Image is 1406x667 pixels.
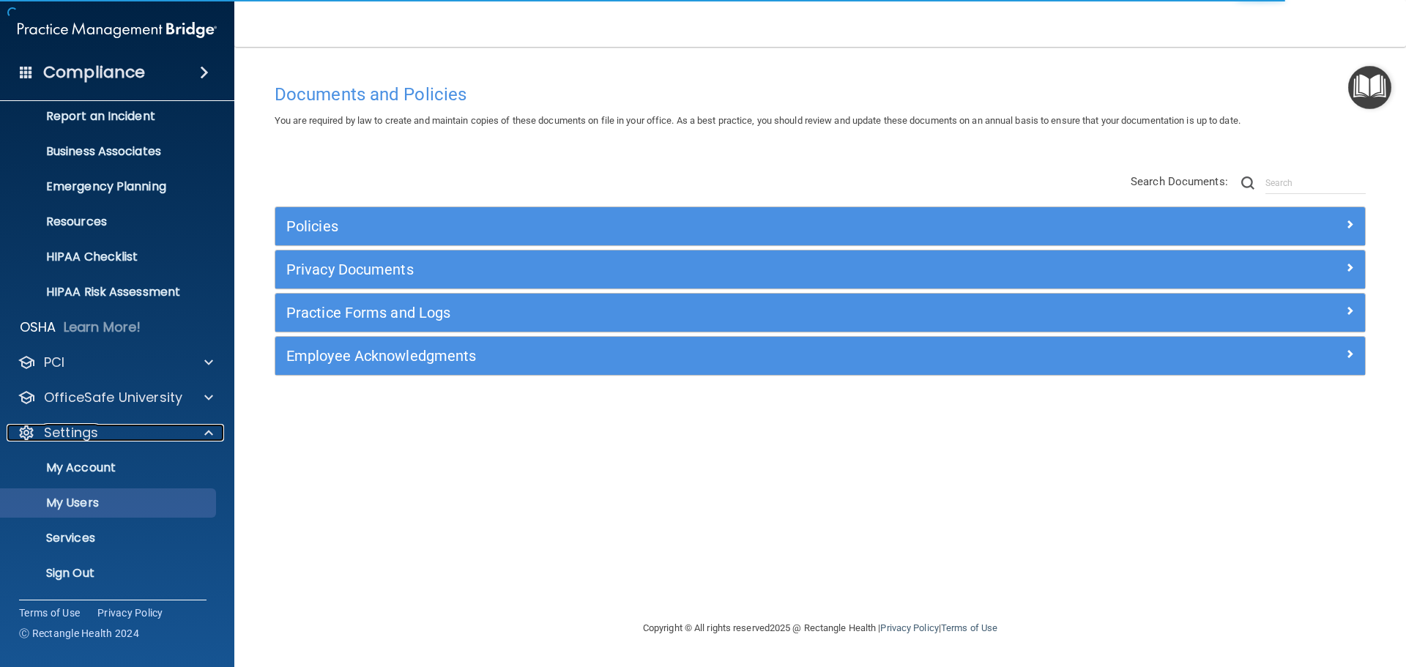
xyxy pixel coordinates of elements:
[1131,175,1228,188] span: Search Documents:
[275,85,1366,104] h4: Documents and Policies
[10,531,209,545] p: Services
[10,144,209,159] p: Business Associates
[97,605,163,620] a: Privacy Policy
[286,215,1354,238] a: Policies
[10,179,209,194] p: Emergency Planning
[1265,172,1366,194] input: Search
[286,218,1082,234] h5: Policies
[275,115,1241,126] span: You are required by law to create and maintain copies of these documents on file in your office. ...
[44,354,64,371] p: PCI
[44,389,182,406] p: OfficeSafe University
[286,305,1082,321] h5: Practice Forms and Logs
[10,215,209,229] p: Resources
[44,424,98,441] p: Settings
[10,285,209,299] p: HIPAA Risk Assessment
[286,258,1354,281] a: Privacy Documents
[18,15,217,45] img: PMB logo
[10,461,209,475] p: My Account
[18,424,213,441] a: Settings
[286,301,1354,324] a: Practice Forms and Logs
[10,566,209,581] p: Sign Out
[1241,176,1254,190] img: ic-search.3b580494.png
[10,109,209,124] p: Report an Incident
[19,626,139,641] span: Ⓒ Rectangle Health 2024
[10,250,209,264] p: HIPAA Checklist
[286,344,1354,368] a: Employee Acknowledgments
[18,389,213,406] a: OfficeSafe University
[1348,66,1391,109] button: Open Resource Center
[880,622,938,633] a: Privacy Policy
[941,622,997,633] a: Terms of Use
[19,605,80,620] a: Terms of Use
[10,496,209,510] p: My Users
[18,354,213,371] a: PCI
[64,318,141,336] p: Learn More!
[43,62,145,83] h4: Compliance
[286,348,1082,364] h5: Employee Acknowledgments
[20,318,56,336] p: OSHA
[553,605,1087,652] div: Copyright © All rights reserved 2025 @ Rectangle Health | |
[286,261,1082,277] h5: Privacy Documents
